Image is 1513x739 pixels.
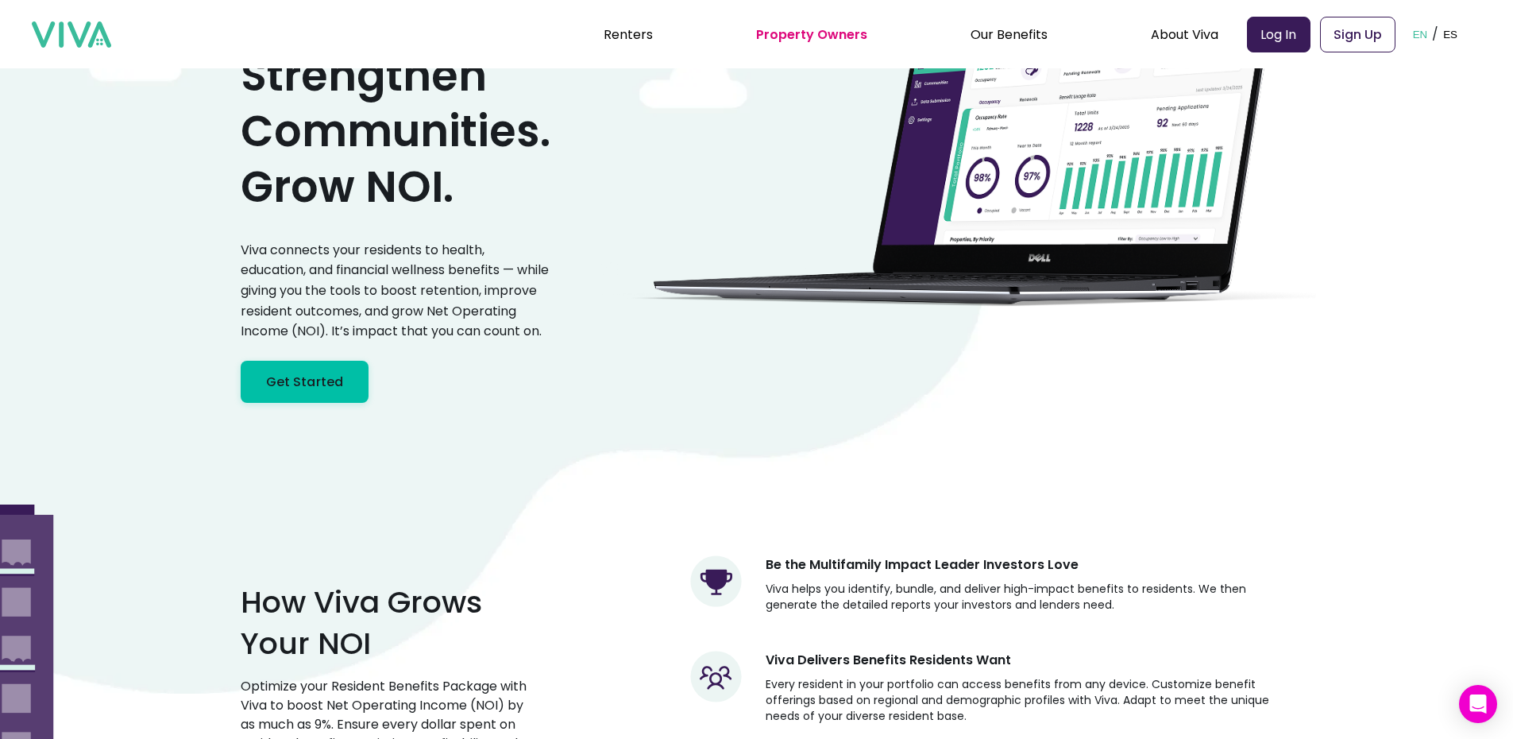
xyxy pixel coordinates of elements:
button: ES [1438,10,1462,59]
div: About Viva [1151,14,1218,54]
h3: Be the Multifamily Impact Leader Investors Love [766,555,1079,575]
h3: Viva Delivers Benefits Residents Want [766,651,1011,670]
img: Trophy [690,555,742,607]
a: Get Started [241,361,369,403]
div: Our Benefits [971,14,1048,54]
button: EN [1408,10,1433,59]
a: Renters [604,25,653,44]
img: Users [690,651,742,702]
a: Property Owners [756,25,867,44]
p: Viva connects your residents to health, education, and financial wellness benefits — while giving... [241,240,550,342]
img: viva [32,21,111,48]
p: Viva helps you identify, bundle, and deliver high-impact benefits to residents. We then generate ... [766,581,1272,613]
a: Sign Up [1320,17,1395,52]
h2: How Viva Grows Your NOI [241,582,532,664]
div: Open Intercom Messenger [1459,685,1497,723]
p: / [1432,22,1438,46]
a: Log In [1247,17,1310,52]
p: Every resident in your portfolio can access benefits from any device. Customize benefit offerings... [766,676,1272,724]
